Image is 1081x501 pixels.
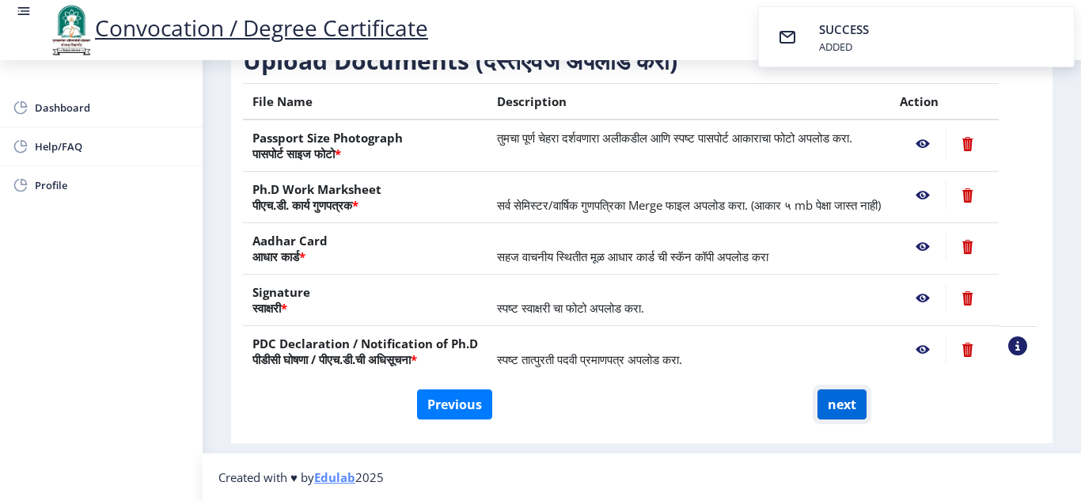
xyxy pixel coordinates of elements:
[35,176,190,195] span: Profile
[243,45,1037,77] h3: Upload Documents (दस्तऐवज अपलोड करा)
[47,13,428,43] a: Convocation / Degree Certificate
[900,181,946,210] nb-action: View File
[946,181,989,210] nb-action: Delete File
[47,3,95,57] img: logo
[900,336,946,364] nb-action: View File
[900,284,946,313] nb-action: View File
[900,233,946,261] nb-action: View File
[314,469,355,485] a: Edulab
[946,284,989,313] nb-action: Delete File
[1008,336,1027,355] nb-action: View Sample PDC
[819,40,872,54] div: ADDED
[900,130,946,158] nb-action: View File
[487,84,890,120] th: Description
[417,389,492,419] button: Previous
[497,197,881,213] span: सर्व सेमिस्टर/वार्षिक गुणपत्रिका Merge फाइल अपलोड करा. (आकार ५ mb पेक्षा जास्त नाही)
[487,120,890,172] td: तुमचा पूर्ण चेहरा दर्शवणारा अलीकडील आणि स्पष्ट पासपोर्ट आकाराचा फोटो अपलोड करा.
[497,249,768,264] span: सहज वाचनीय स्थितीत मूळ आधार कार्ड ची स्कॅन कॉपी अपलोड करा
[243,223,487,275] th: Aadhar Card आधार कार्ड
[497,300,644,316] span: स्पष्ट स्वाक्षरी चा फोटो अपलोड करा.
[35,137,190,156] span: Help/FAQ
[819,21,869,37] span: SUCCESS
[243,120,487,172] th: Passport Size Photograph पासपोर्ट साइज फोटो
[243,326,487,378] th: PDC Declaration / Notification of Ph.D पीडीसी घोषणा / पीएच.डी.ची अधिसूचना
[35,98,190,117] span: Dashboard
[243,84,487,120] th: File Name
[946,336,989,364] nb-action: Delete File
[218,469,384,485] span: Created with ♥ by 2025
[890,84,999,120] th: Action
[497,351,682,367] span: स्पष्ट तात्पुरती पदवी प्रमाणपत्र अपलोड करा.
[817,389,867,419] button: next
[946,130,989,158] nb-action: Delete File
[243,275,487,326] th: Signature स्वाक्षरी
[243,172,487,223] th: Ph.D Work Marksheet पीएच.डी. कार्य गुणपत्रक
[946,233,989,261] nb-action: Delete File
